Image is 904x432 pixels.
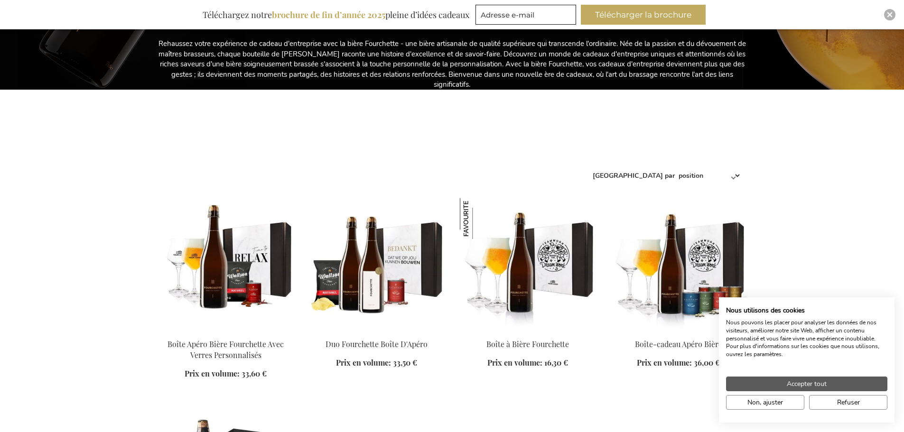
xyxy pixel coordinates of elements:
[611,327,746,336] a: Beer Apéro Gift Box
[593,171,675,180] label: [GEOGRAPHIC_DATA] par
[726,377,887,391] button: Accepter tous les cookies
[726,319,887,358] p: Nous pouvons les placer pour analyser les données de nos visiteurs, améliorer notre site Web, aff...
[611,198,746,331] img: Beer Apéro Gift Box
[694,358,720,368] span: 36,00 €
[309,327,445,336] a: Duo Fourchette Apéro Box
[487,358,568,368] a: Prix en volume: 16,30 €
[309,198,445,331] img: Duo Fourchette Apéro Box
[185,368,267,379] a: Prix en volume: 33,60 €
[809,395,887,410] button: Refuser tous les cookies
[475,5,576,25] input: Adresse e-mail
[460,327,596,336] a: Fourchette Beer Gift Box Boîte à Bière Fourchette
[726,395,804,410] button: Ajustez les préférences de cookie
[581,5,706,25] button: Télécharger la brochure
[884,9,895,20] div: Close
[787,379,827,389] span: Accepter tout
[272,9,385,20] b: brochure de fin d’année 2025
[837,397,860,407] span: Refuser
[326,339,428,349] a: Duo Fourchette Boîte D'Apéro
[887,12,893,18] img: Close
[460,198,501,239] img: Boîte à Bière Fourchette
[486,339,569,349] a: Boîte à Bière Fourchette
[393,358,417,368] span: 33,50 €
[475,5,579,28] form: marketing offers and promotions
[726,306,887,315] h2: Nous utilisons des cookies
[637,358,720,368] a: Prix en volume: 36,00 €
[336,358,391,368] span: Prix en volume:
[635,339,722,349] a: Boîte-cadeau Apéro Bière
[168,339,284,360] a: Boîte Apéro Bière Fourchette Avec Verres Personnalisés
[637,358,692,368] span: Prix en volume:
[336,358,417,368] a: Prix en volume: 33,50 €
[544,358,568,368] span: 16,30 €
[158,198,294,331] img: Fourchette Beer Apéro Box With Personalised Glasses
[460,198,596,331] img: Fourchette Beer Gift Box
[185,368,240,378] span: Prix en volume:
[747,397,783,407] span: Non, ajuster
[487,358,542,368] span: Prix en volume:
[158,327,294,336] a: Fourchette Beer Apéro Box With Personalised Glasses
[198,5,474,25] div: Téléchargez notre pleine d’idées cadeaux
[158,2,746,115] div: Rehaussez votre expérience de cadeau d'entreprise avec la bière Fourchette - une bière artisanale...
[242,368,267,378] span: 33,60 €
